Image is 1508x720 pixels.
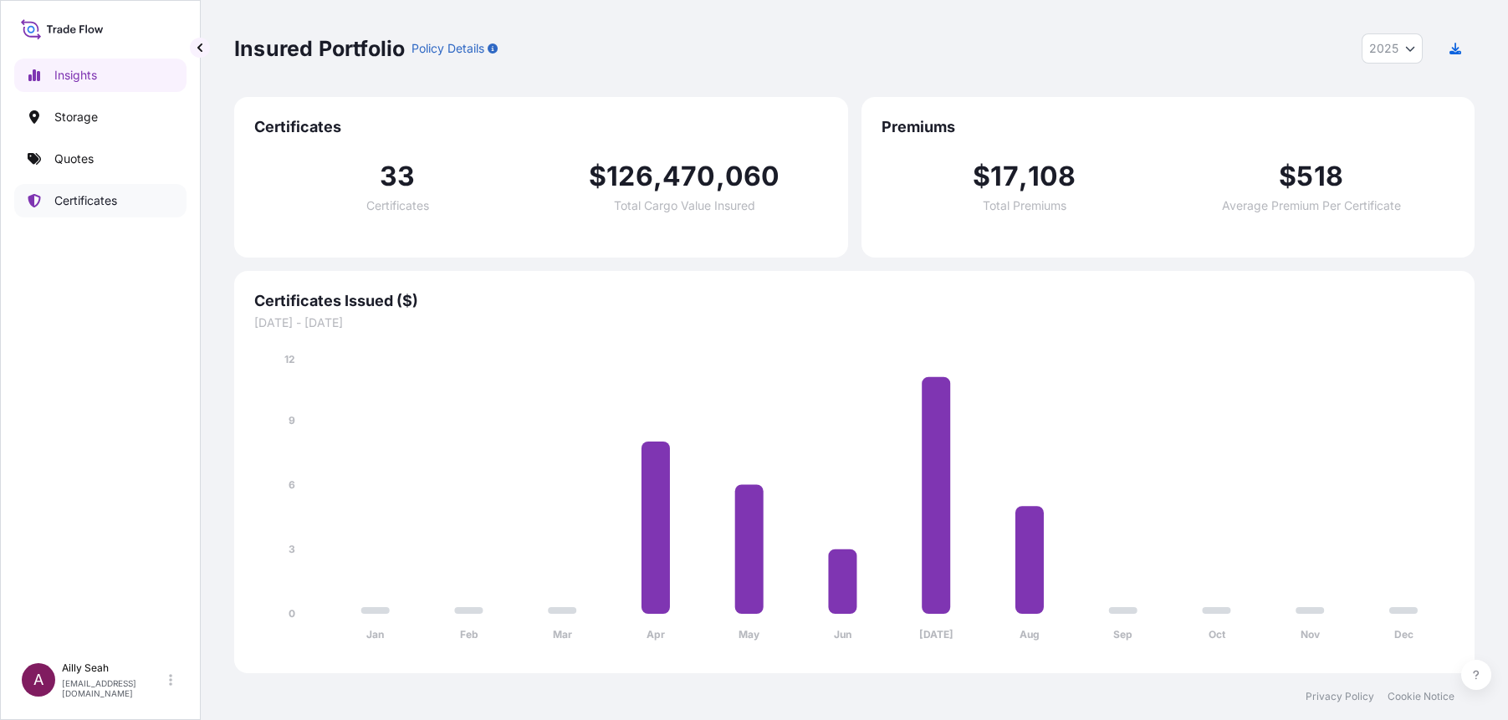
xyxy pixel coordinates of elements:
[1394,628,1413,641] tspan: Dec
[14,59,187,92] a: Insights
[54,67,97,84] p: Insights
[1362,33,1423,64] button: Year Selector
[33,671,43,688] span: A
[54,109,98,125] p: Storage
[662,163,716,190] span: 470
[990,163,1018,190] span: 17
[1388,690,1454,703] a: Cookie Notice
[834,628,851,641] tspan: Jun
[62,678,166,698] p: [EMAIL_ADDRESS][DOMAIN_NAME]
[1279,163,1296,190] span: $
[254,291,1454,311] span: Certificates Issued ($)
[589,163,606,190] span: $
[366,628,384,641] tspan: Jan
[14,100,187,134] a: Storage
[289,414,295,426] tspan: 9
[1301,628,1321,641] tspan: Nov
[254,314,1454,331] span: [DATE] - [DATE]
[14,142,187,176] a: Quotes
[1019,163,1028,190] span: ,
[380,163,415,190] span: 33
[1306,690,1374,703] a: Privacy Policy
[62,661,166,675] p: Ailly Seah
[882,117,1455,137] span: Premiums
[973,163,990,190] span: $
[1113,628,1132,641] tspan: Sep
[606,163,653,190] span: 126
[1222,200,1401,212] span: Average Premium Per Certificate
[1209,628,1226,641] tspan: Oct
[983,200,1066,212] span: Total Premiums
[739,628,760,641] tspan: May
[725,163,780,190] span: 060
[54,151,94,167] p: Quotes
[653,163,662,190] span: ,
[716,163,725,190] span: ,
[289,543,295,555] tspan: 3
[1028,163,1076,190] span: 108
[366,200,429,212] span: Certificates
[289,607,295,620] tspan: 0
[1020,628,1040,641] tspan: Aug
[289,478,295,491] tspan: 6
[460,628,478,641] tspan: Feb
[254,117,828,137] span: Certificates
[234,35,405,62] p: Insured Portfolio
[647,628,665,641] tspan: Apr
[614,200,755,212] span: Total Cargo Value Insured
[553,628,572,641] tspan: Mar
[412,40,484,57] p: Policy Details
[54,192,117,209] p: Certificates
[284,353,295,365] tspan: 12
[14,184,187,217] a: Certificates
[1369,40,1398,57] span: 2025
[1296,163,1343,190] span: 518
[919,628,953,641] tspan: [DATE]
